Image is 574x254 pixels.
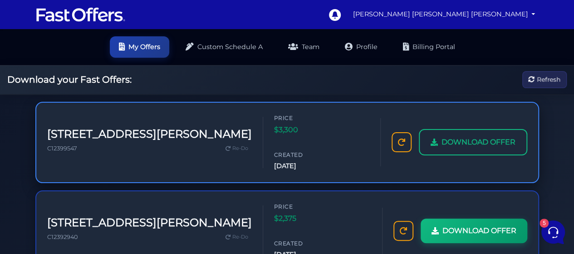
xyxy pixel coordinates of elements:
span: $2,375 [274,213,329,224]
a: Re-Do [222,143,252,154]
button: 5Messages [63,170,119,191]
span: Created [274,239,329,248]
button: Start a Conversation [15,142,167,160]
a: DOWNLOAD OFFER [421,219,527,243]
span: [DATE] [274,161,329,171]
h3: [STREET_ADDRESS][PERSON_NAME] [47,128,252,141]
a: See all [147,65,167,73]
span: Price [274,114,329,122]
span: Your Conversations [15,65,74,73]
span: DOWNLOAD OFFER [442,225,516,237]
span: Start a Conversation [65,148,127,155]
h3: [STREET_ADDRESS][PERSON_NAME] [47,216,252,229]
iframe: Customerly Messenger Launcher [540,219,567,246]
span: Refresh [537,75,560,85]
a: Billing Portal [394,36,464,58]
span: Re-Do [232,233,248,241]
span: C12392940 [47,234,78,240]
p: You: nothing is working [38,91,139,100]
p: 2mo ago [145,80,167,88]
a: Team [279,36,329,58]
span: DOWNLOAD OFFER [442,136,515,148]
span: C12399547 [47,145,77,152]
button: Help [118,170,174,191]
a: Profile [336,36,387,58]
a: Custom Schedule A [177,36,272,58]
span: $3,300 [274,124,329,136]
p: 2mo ago [145,115,167,123]
p: Home [27,183,43,191]
p: Help [141,183,152,191]
span: Aura [38,115,139,124]
a: DOWNLOAD OFFER [419,129,527,155]
button: Refresh [522,71,567,88]
span: Aura [38,80,139,89]
a: [PERSON_NAME] [PERSON_NAME] [PERSON_NAME] [349,5,539,23]
img: dark [15,116,33,134]
button: Home [7,170,63,191]
h2: Download your Fast Offers: [7,74,132,85]
a: My Offers [110,36,169,58]
p: Messages [78,183,104,191]
a: AuraI'm sorry you're having trouble with the forms. Here are a few tips that might help: Download... [11,111,171,139]
span: Created [274,150,329,159]
span: 5 [91,169,97,176]
h2: Hello [DEMOGRAPHIC_DATA] 👋 [7,7,152,51]
span: Re-Do [232,144,248,153]
span: Price [274,202,329,211]
p: I'm sorry you're having trouble with the forms. Here are a few tips that might help: Download the... [38,126,139,135]
img: dark [15,81,33,99]
a: Re-Do [222,231,252,243]
a: AuraYou:nothing is working2mo ago [11,76,171,104]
